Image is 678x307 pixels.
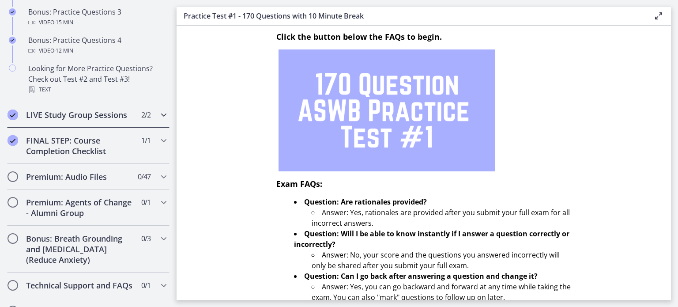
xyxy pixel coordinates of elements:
[141,197,151,208] span: 0 / 1
[141,135,151,146] span: 1 / 1
[28,45,166,56] div: Video
[138,171,151,182] span: 0 / 47
[54,45,73,56] span: · 12 min
[312,250,571,271] li: Answer: No, your score and the questions you answered incorrectly will only be shared after you s...
[54,17,73,28] span: · 15 min
[312,207,571,228] li: Answer: Yes, rationales are provided after you submit your full exam for all incorrect answers.
[312,281,571,303] li: Answer: Yes, you can go backward and forward at any time while taking the exam. You can also "mar...
[294,229,569,249] strong: Question: Will I be able to know instantly if I answer a question correctly or incorrectly?
[304,197,427,207] strong: Question: Are rationales provided?
[9,8,16,15] i: Completed
[26,197,134,218] h2: Premium: Agents of Change - Alumni Group
[26,171,134,182] h2: Premium: Audio Files
[141,110,151,120] span: 2 / 2
[28,7,166,28] div: Bonus: Practice Questions 3
[279,49,495,171] img: 1.png
[184,11,639,21] h3: Practice Test #1 - 170 Questions with 10 Minute Break
[26,233,134,265] h2: Bonus: Breath Grounding and [MEDICAL_DATA] (Reduce Anxiety)
[141,280,151,291] span: 0 / 1
[26,110,134,120] h2: LIVE Study Group Sessions
[304,271,538,281] strong: Question: Can I go back after answering a question and change it?
[8,135,18,146] i: Completed
[26,135,134,156] h2: FINAL STEP: Course Completion Checklist
[141,233,151,244] span: 0 / 3
[8,110,18,120] i: Completed
[28,35,166,56] div: Bonus: Practice Questions 4
[28,17,166,28] div: Video
[276,31,442,42] span: Click the button below the FAQs to begin.
[28,63,166,95] div: Looking for More Practice Questions? Check out Test #2 and Test #3!
[9,37,16,44] i: Completed
[276,178,322,189] span: Exam FAQs:
[26,280,134,291] h2: Technical Support and FAQs
[28,84,166,95] div: Text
